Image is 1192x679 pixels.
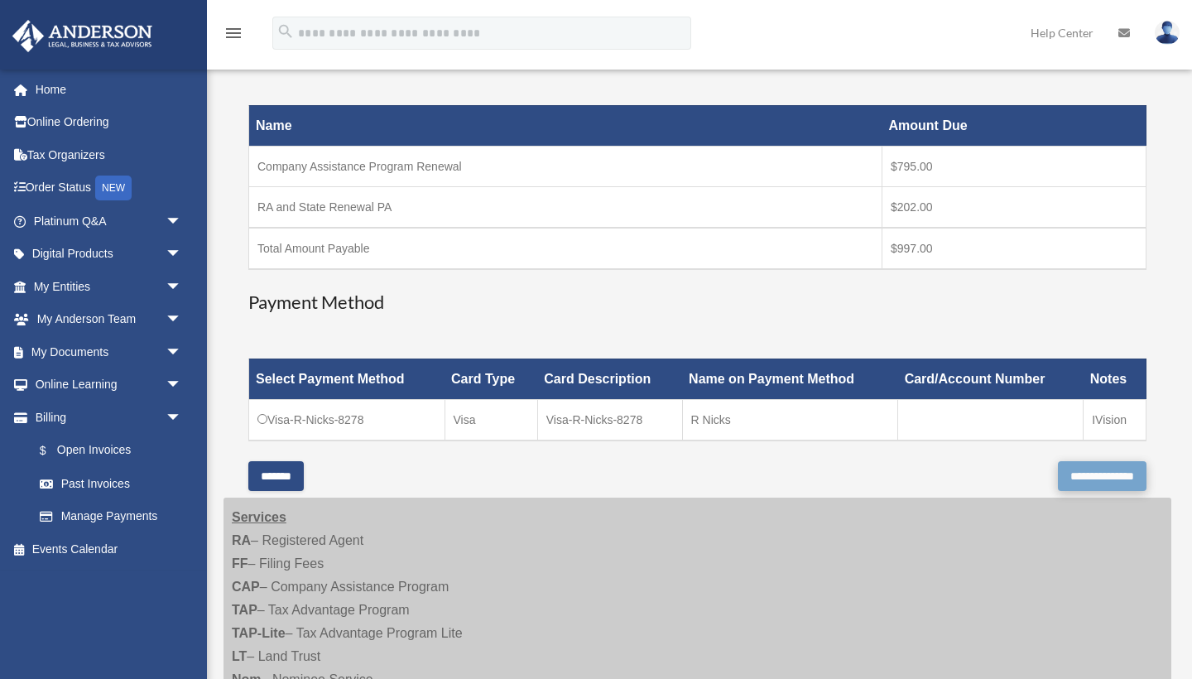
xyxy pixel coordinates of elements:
td: RA and State Renewal PA [249,186,882,228]
a: Manage Payments [23,500,199,533]
a: Online Learningarrow_drop_down [12,368,207,402]
th: Card Description [537,359,682,399]
a: Online Ordering [12,106,207,139]
th: Card Type [445,359,537,399]
a: My Documentsarrow_drop_down [12,335,207,368]
i: search [276,22,295,41]
span: arrow_drop_down [166,335,199,369]
img: User Pic [1155,21,1180,45]
th: Amount Due [882,105,1146,146]
i: menu [223,23,243,43]
td: $795.00 [882,146,1146,186]
div: NEW [95,176,132,200]
strong: Services [232,510,286,524]
strong: RA [232,533,251,547]
a: My Entitiesarrow_drop_down [12,270,207,303]
span: $ [49,441,57,461]
a: Platinum Q&Aarrow_drop_down [12,205,207,238]
th: Select Payment Method [249,359,445,399]
span: arrow_drop_down [166,238,199,272]
a: $Open Invoices [23,434,190,468]
a: menu [223,29,243,43]
strong: TAP [232,603,257,617]
td: Visa [445,399,537,441]
strong: TAP-Lite [232,626,286,640]
th: Notes [1084,359,1146,399]
h3: Payment Method [248,290,1146,315]
td: R Nicks [682,399,898,441]
a: Digital Productsarrow_drop_down [12,238,207,271]
a: Tax Organizers [12,138,207,171]
td: Visa-R-Nicks-8278 [249,399,445,441]
span: arrow_drop_down [166,401,199,435]
th: Name [249,105,882,146]
a: Order StatusNEW [12,171,207,205]
strong: CAP [232,580,260,594]
a: Home [12,73,207,106]
th: Name on Payment Method [682,359,898,399]
a: Past Invoices [23,467,199,500]
td: IVision [1084,399,1146,441]
td: $997.00 [882,228,1146,269]
img: Anderson Advisors Platinum Portal [7,20,157,52]
span: arrow_drop_down [166,205,199,238]
a: Events Calendar [12,532,207,566]
td: Company Assistance Program Renewal [249,146,882,186]
td: Total Amount Payable [249,228,882,269]
span: arrow_drop_down [166,270,199,304]
td: $202.00 [882,186,1146,228]
th: Card/Account Number [898,359,1084,399]
span: arrow_drop_down [166,368,199,402]
strong: FF [232,556,248,571]
td: Visa-R-Nicks-8278 [537,399,682,441]
a: Billingarrow_drop_down [12,401,199,434]
a: My Anderson Teamarrow_drop_down [12,303,207,336]
span: arrow_drop_down [166,303,199,337]
strong: LT [232,649,247,663]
